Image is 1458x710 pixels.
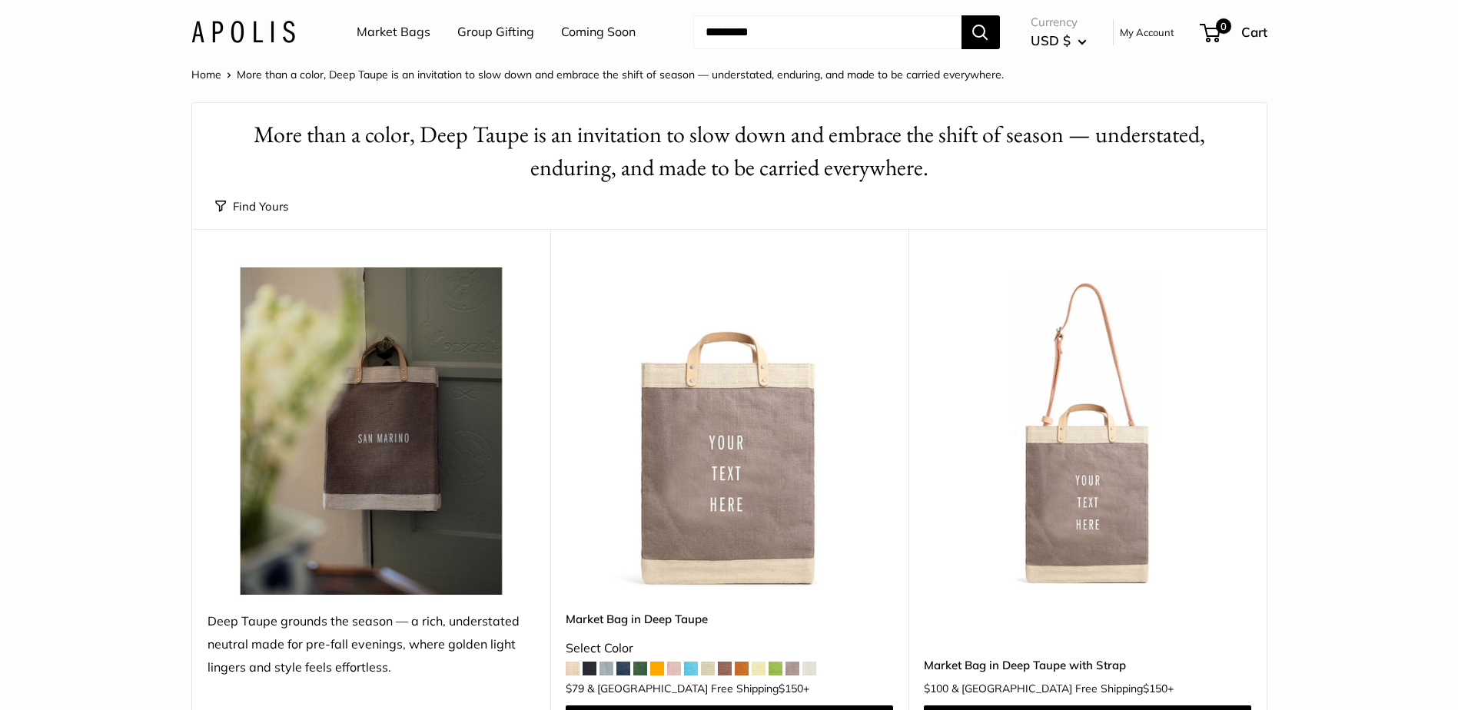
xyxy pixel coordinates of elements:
span: $150 [1143,682,1167,695]
span: Currency [1031,12,1087,33]
img: Market Bag in Deep Taupe [566,267,893,595]
a: Group Gifting [457,21,534,44]
span: & [GEOGRAPHIC_DATA] Free Shipping + [587,683,809,694]
button: USD $ [1031,28,1087,53]
a: Market Bag in Deep Taupe [566,610,893,628]
a: 0 Cart [1201,20,1267,45]
div: Deep Taupe grounds the season — a rich, understated neutral made for pre-fall evenings, where gol... [208,610,535,679]
img: Deep Taupe grounds the season — a rich, understated neutral made for pre-fall evenings, where gol... [208,267,535,595]
span: $150 [779,682,803,695]
span: $79 [566,682,584,695]
h1: More than a color, Deep Taupe is an invitation to slow down and embrace the shift of season — und... [215,118,1244,184]
a: Market Bag in Deep Taupe with Strap [924,656,1251,674]
button: Find Yours [215,196,288,217]
span: 0 [1215,18,1230,34]
a: Coming Soon [561,21,636,44]
span: Cart [1241,24,1267,40]
img: Apolis [191,21,295,43]
div: Select Color [566,637,893,660]
span: $100 [924,682,948,695]
span: More than a color, Deep Taupe is an invitation to slow down and embrace the shift of season — und... [237,68,1004,81]
a: Market Bag in Deep Taupe with StrapMarket Bag in Deep Taupe with Strap [924,267,1251,595]
nav: Breadcrumb [191,65,1004,85]
a: Home [191,68,221,81]
a: Market Bags [357,21,430,44]
span: USD $ [1031,32,1071,48]
a: My Account [1120,23,1174,41]
button: Search [961,15,1000,49]
input: Search... [693,15,961,49]
img: Market Bag in Deep Taupe with Strap [924,267,1251,595]
span: & [GEOGRAPHIC_DATA] Free Shipping + [952,683,1174,694]
a: Market Bag in Deep TaupeMarket Bag in Deep Taupe [566,267,893,595]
